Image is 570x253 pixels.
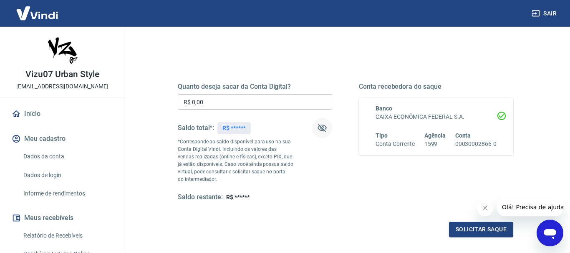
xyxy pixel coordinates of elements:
h5: Saldo total*: [178,124,214,132]
h5: Quanto deseja sacar da Conta Digital? [178,83,332,91]
a: Dados da conta [20,148,115,165]
h5: Saldo restante: [178,193,223,202]
span: Olá! Precisa de ajuda? [5,6,70,13]
a: Início [10,105,115,123]
span: Agência [424,132,446,139]
p: Vizu07 Urban Style [25,70,99,79]
h6: 00030002866-0 [455,140,497,148]
img: 9e2ad6df-e356-4650-811d-f267dc008a75.jpeg [46,33,79,67]
iframe: Botão para abrir a janela de mensagens [537,220,563,246]
p: [EMAIL_ADDRESS][DOMAIN_NAME] [16,82,108,91]
span: Conta [455,132,471,139]
h6: CAIXA ECONÔMICA FEDERAL S.A. [376,113,497,121]
h6: 1599 [424,140,446,148]
img: Vindi [10,0,64,26]
span: Tipo [376,132,388,139]
a: Informe de rendimentos [20,185,115,202]
button: Meus recebíveis [10,209,115,227]
button: Solicitar saque [449,222,513,237]
h6: Conta Corrente [376,140,415,148]
a: Relatório de Recebíveis [20,227,115,244]
h5: Conta recebedora do saque [359,83,513,91]
button: Sair [530,6,560,21]
span: Banco [376,105,392,112]
button: Meu cadastro [10,130,115,148]
iframe: Mensagem da empresa [497,198,563,216]
iframe: Fechar mensagem [477,200,494,216]
p: *Corresponde ao saldo disponível para uso na sua Conta Digital Vindi. Incluindo os valores das ve... [178,138,294,183]
a: Dados de login [20,167,115,184]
